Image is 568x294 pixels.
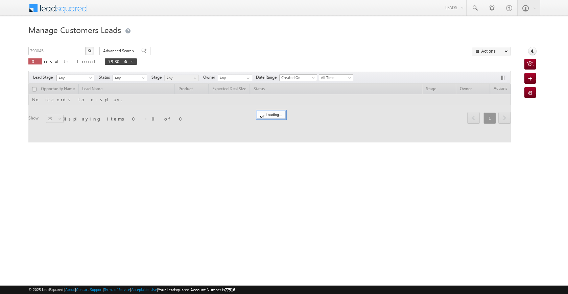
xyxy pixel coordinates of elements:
[472,47,511,55] button: Actions
[279,74,317,81] a: Created On
[164,75,199,81] a: Any
[113,75,145,81] span: Any
[319,75,351,81] span: All Time
[280,75,315,81] span: Created On
[103,48,136,54] span: Advanced Search
[165,75,197,81] span: Any
[203,74,218,80] span: Owner
[319,74,353,81] a: All Time
[243,75,252,82] a: Show All Items
[28,287,235,293] span: © 2025 LeadSquared | | | | |
[76,287,103,292] a: Contact Support
[104,287,130,292] a: Terms of Service
[65,287,75,292] a: About
[44,58,98,64] span: results found
[113,75,147,81] a: Any
[28,24,121,35] span: Manage Customers Leads
[33,74,55,80] span: Lead Stage
[225,287,235,292] span: 77516
[57,75,92,81] span: Any
[99,74,113,80] span: Status
[218,75,252,81] input: Type to Search
[108,58,127,64] span: 793045
[32,58,39,64] span: 0
[158,287,235,292] span: Your Leadsquared Account Number is
[88,49,91,52] img: Search
[257,111,286,119] div: Loading...
[256,74,279,80] span: Date Range
[56,75,94,81] a: Any
[151,74,164,80] span: Stage
[131,287,157,292] a: Acceptable Use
